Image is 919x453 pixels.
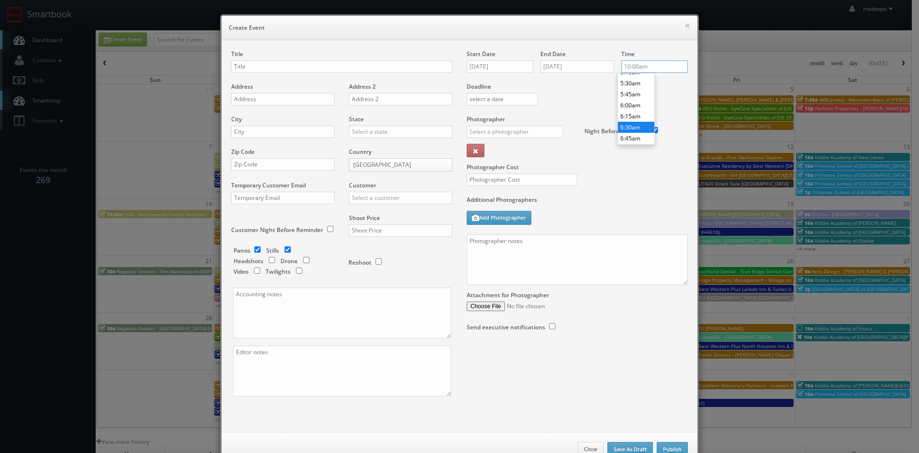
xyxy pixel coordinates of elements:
[353,159,439,171] span: [GEOGRAPHIC_DATA]
[231,126,335,138] input: City
[540,50,566,58] label: End Date
[231,192,335,204] input: Temporary Email
[618,89,654,100] li: 5:45am
[684,22,690,29] button: ×
[231,115,242,123] label: City
[231,226,323,234] label: Customer Night Before Reminder
[467,211,531,225] button: Add Photographer
[349,181,376,189] label: Customer
[467,291,549,299] label: Attachment for Photographer
[467,50,495,58] label: Start Date
[231,50,243,58] label: Title
[349,224,452,237] input: Shoot Price
[349,93,452,105] input: Address 2
[234,257,263,265] label: Headshots
[467,93,538,105] input: select a date
[459,82,695,91] label: Deadline
[467,323,545,331] label: Send executive notifications
[459,163,695,171] label: Photographer Cost
[618,133,654,144] li: 6:45am
[348,258,371,267] label: Reshoot
[349,82,376,91] label: Address 2
[618,122,654,133] li: 6:30am
[349,148,371,156] label: Country
[231,93,335,105] input: Address
[266,246,279,255] label: Stills
[231,82,253,91] label: Address
[349,192,452,204] input: Select a customer
[467,174,577,186] input: Photographer Cost
[467,115,505,123] label: Photographer
[467,126,563,138] input: Select a photographer
[467,196,688,209] label: Additional Photographers
[231,60,452,73] input: Title
[349,158,452,172] a: [GEOGRAPHIC_DATA]
[280,257,298,265] label: Drone
[349,126,452,138] input: Select a state
[618,111,654,122] li: 6:15am
[231,181,306,189] label: Temporary Customer Email
[234,267,248,276] label: Video
[231,158,335,171] input: Zip Code
[467,60,533,73] input: select a date
[349,115,364,123] label: State
[349,214,380,222] label: Shoot Price
[231,148,255,156] label: Zip Code
[229,23,690,33] h6: Create Event
[234,246,250,255] label: Panos
[618,144,654,155] li: 7:00am
[540,60,614,73] input: select an end date
[584,127,648,135] label: Night Before Reminder
[618,100,654,111] li: 6:00am
[621,50,635,58] label: Time
[266,267,291,276] label: Twilights
[618,78,654,89] li: 5:30am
